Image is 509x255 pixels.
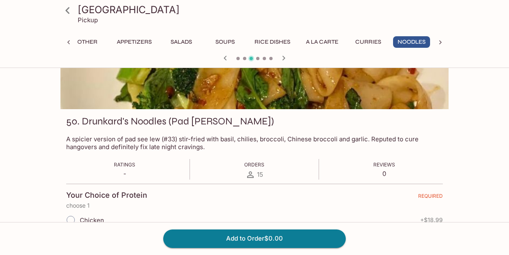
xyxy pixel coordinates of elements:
[163,229,346,248] button: Add to Order$0.00
[373,161,395,168] span: Reviews
[114,161,135,168] span: Ratings
[418,193,443,202] span: REQUIRED
[114,170,135,178] p: -
[78,3,445,16] h3: [GEOGRAPHIC_DATA]
[301,36,343,48] button: A La Carte
[250,36,295,48] button: Rice Dishes
[66,115,274,128] h3: 50. Drunkard's Noodles (Pad [PERSON_NAME])
[112,36,156,48] button: Appetizers
[69,36,106,48] button: Other
[66,135,443,151] p: A spicier version of pad see lew (#33) stir-fried with basil, chilies, broccoli, Chinese broccoli...
[78,16,98,24] p: Pickup
[373,170,395,178] p: 0
[66,191,147,200] h4: Your Choice of Protein
[257,171,263,178] span: 15
[80,216,104,224] span: Chicken
[206,36,243,48] button: Soups
[163,36,200,48] button: Salads
[66,202,443,209] p: choose 1
[393,36,430,48] button: Noodles
[420,217,443,223] span: + $18.99
[349,36,386,48] button: Curries
[244,161,264,168] span: Orders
